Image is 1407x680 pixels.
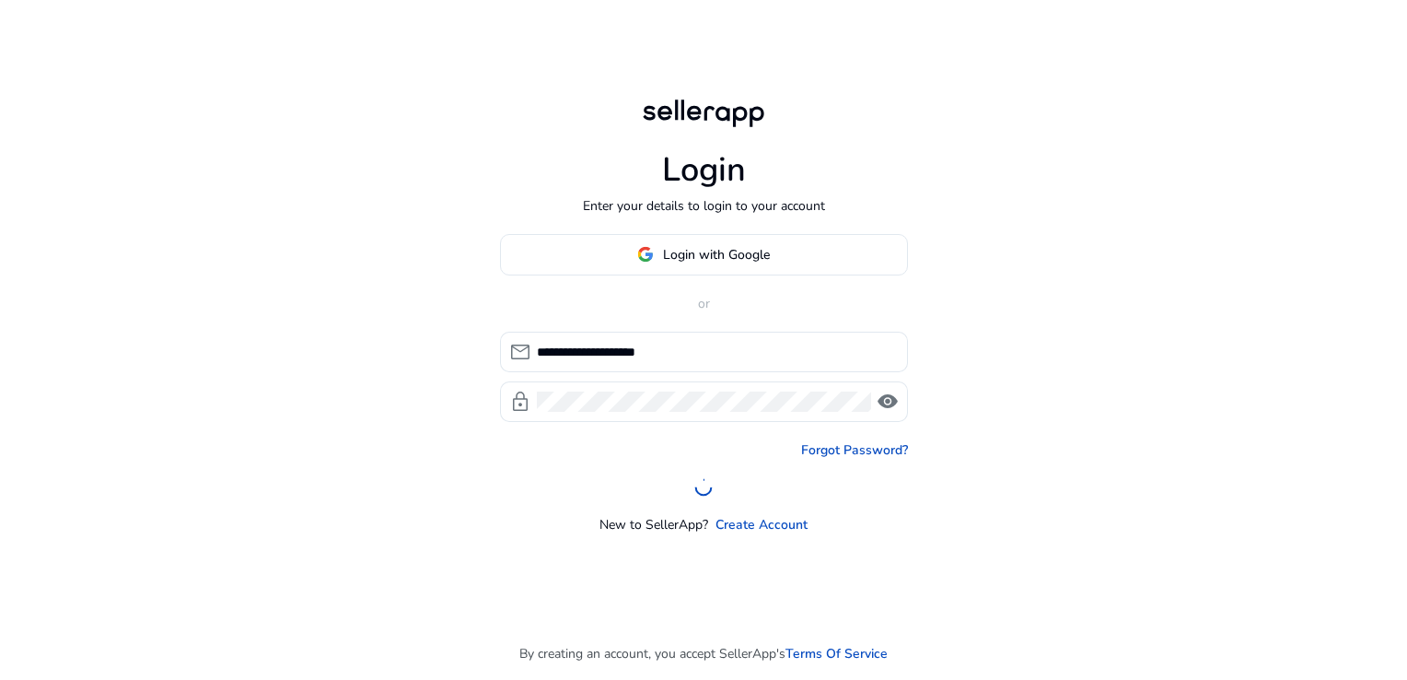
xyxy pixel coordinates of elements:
[715,515,808,534] a: Create Account
[500,294,908,313] p: or
[583,196,825,216] p: Enter your details to login to your account
[662,150,746,190] h1: Login
[500,234,908,276] button: Login with Google
[637,246,654,263] img: google-logo.svg
[801,440,908,460] a: Forgot Password?
[663,245,770,264] span: Login with Google
[599,515,708,534] p: New to SellerApp?
[509,391,531,413] span: lock
[785,644,888,663] a: Terms Of Service
[877,391,899,413] span: visibility
[509,341,531,363] span: mail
